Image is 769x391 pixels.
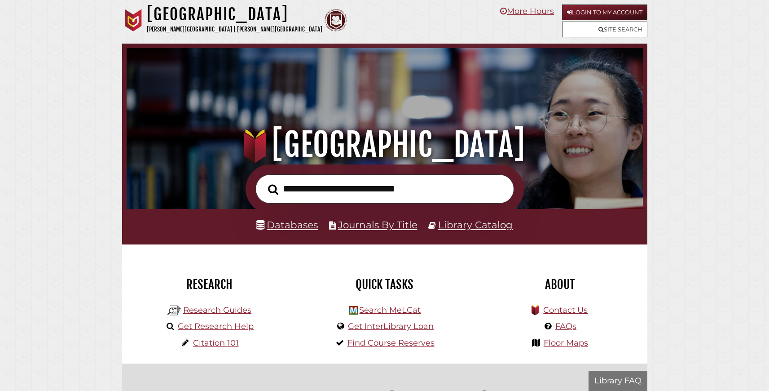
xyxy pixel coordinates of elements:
[147,4,322,24] h1: [GEOGRAPHIC_DATA]
[348,321,434,331] a: Get InterLibrary Loan
[193,338,239,348] a: Citation 101
[562,4,647,20] a: Login to My Account
[500,6,554,16] a: More Hours
[264,182,283,198] button: Search
[562,22,647,37] a: Site Search
[347,338,435,348] a: Find Course Reserves
[438,219,513,231] a: Library Catalog
[256,219,318,231] a: Databases
[147,24,322,35] p: [PERSON_NAME][GEOGRAPHIC_DATA] | [PERSON_NAME][GEOGRAPHIC_DATA]
[544,338,588,348] a: Floor Maps
[349,306,358,315] img: Hekman Library Logo
[325,9,347,31] img: Calvin Theological Seminary
[304,277,466,292] h2: Quick Tasks
[138,125,631,164] h1: [GEOGRAPHIC_DATA]
[359,305,421,315] a: Search MeLCat
[183,305,251,315] a: Research Guides
[268,184,278,195] i: Search
[167,304,181,317] img: Hekman Library Logo
[555,321,576,331] a: FAQs
[338,219,417,231] a: Journals By Title
[479,277,641,292] h2: About
[178,321,254,331] a: Get Research Help
[129,277,290,292] h2: Research
[122,9,145,31] img: Calvin University
[543,305,588,315] a: Contact Us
